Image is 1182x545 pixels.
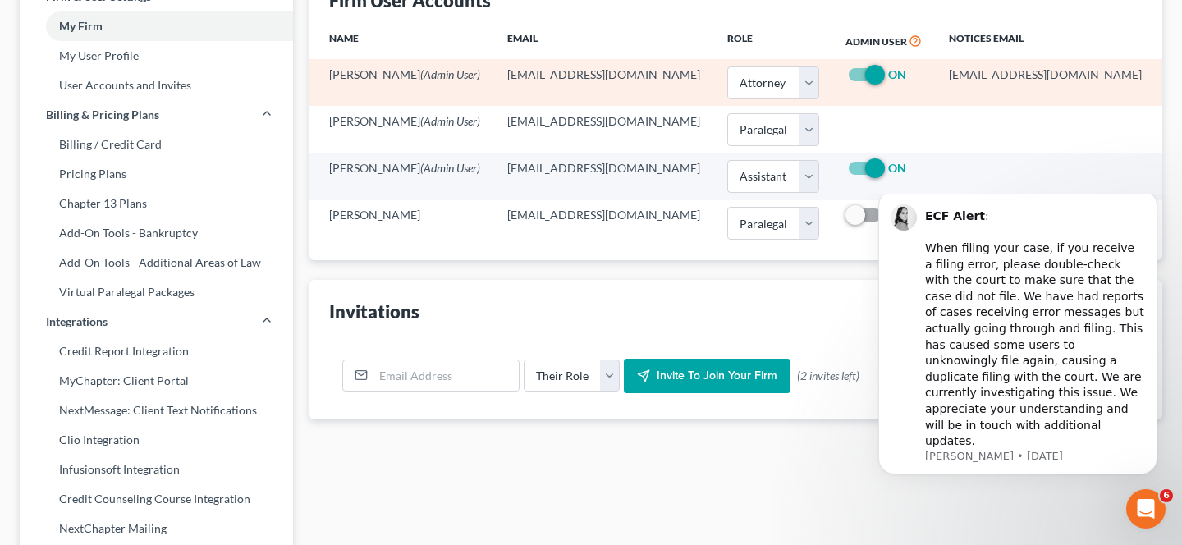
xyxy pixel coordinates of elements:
[888,161,906,175] strong: ON
[20,11,293,41] a: My Firm
[71,16,131,29] b: ECF Alert
[624,359,790,393] button: Invite to join your firm
[309,21,494,59] th: Name
[46,107,159,123] span: Billing & Pricing Plans
[657,369,777,382] span: Invite to join your firm
[20,396,293,425] a: NextMessage: Client Text Notifications
[309,59,494,106] td: [PERSON_NAME]
[373,360,519,392] input: Email Address
[20,277,293,307] a: Virtual Paralegal Packages
[1160,489,1173,502] span: 6
[20,366,293,396] a: MyChapter: Client Portal
[20,514,293,543] a: NextChapter Mailing
[494,106,714,153] td: [EMAIL_ADDRESS][DOMAIN_NAME]
[71,15,291,256] div: : ​ When filing your case, if you receive a filing error, please double-check with the court to m...
[329,300,419,323] div: Invitations
[494,200,714,247] td: [EMAIL_ADDRESS][DOMAIN_NAME]
[420,114,480,128] span: (Admin User)
[494,21,714,59] th: Email
[37,11,63,37] img: Profile image for Lindsey
[309,200,494,247] td: [PERSON_NAME]
[20,218,293,248] a: Add-On Tools - Bankruptcy
[71,7,291,253] div: Message content
[20,41,293,71] a: My User Profile
[420,67,480,81] span: (Admin User)
[20,307,293,337] a: Integrations
[494,153,714,199] td: [EMAIL_ADDRESS][DOMAIN_NAME]
[714,21,832,59] th: Role
[309,153,494,199] td: [PERSON_NAME]
[854,194,1182,501] iframe: Intercom notifications message
[845,35,907,48] span: Admin User
[20,337,293,366] a: Credit Report Integration
[20,71,293,100] a: User Accounts and Invites
[20,484,293,514] a: Credit Counseling Course Integration
[420,161,480,175] span: (Admin User)
[936,21,1162,59] th: Notices Email
[20,425,293,455] a: Clio Integration
[20,100,293,130] a: Billing & Pricing Plans
[20,189,293,218] a: Chapter 13 Plans
[20,130,293,159] a: Billing / Credit Card
[46,314,108,330] span: Integrations
[888,67,906,81] strong: ON
[797,368,859,384] span: (2 invites left)
[20,159,293,189] a: Pricing Plans
[936,59,1162,106] td: [EMAIL_ADDRESS][DOMAIN_NAME]
[309,106,494,153] td: [PERSON_NAME]
[1126,489,1166,529] iframe: Intercom live chat
[494,59,714,106] td: [EMAIL_ADDRESS][DOMAIN_NAME]
[20,248,293,277] a: Add-On Tools - Additional Areas of Law
[71,255,291,270] p: Message from Lindsey, sent 12w ago
[20,455,293,484] a: Infusionsoft Integration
